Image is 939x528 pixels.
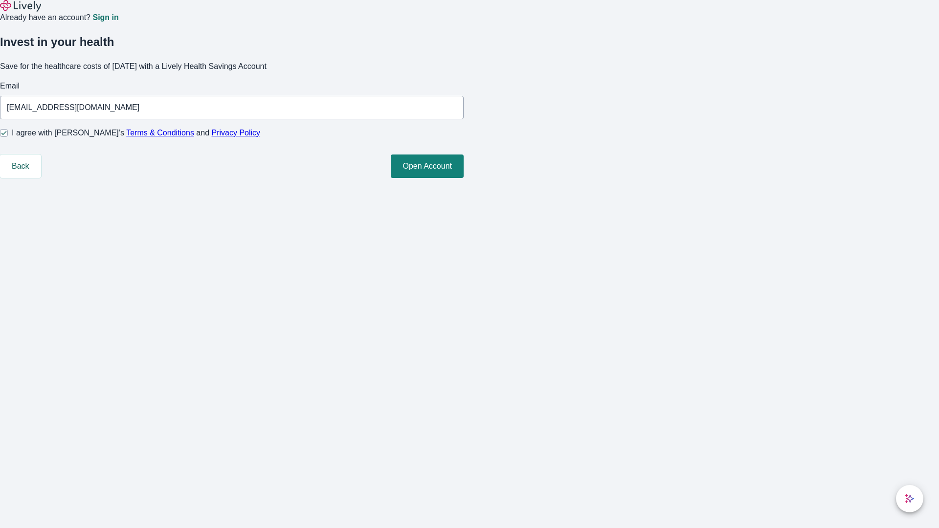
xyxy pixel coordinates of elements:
button: Open Account [391,154,464,178]
button: chat [896,485,923,512]
a: Privacy Policy [212,129,261,137]
a: Sign in [92,14,118,22]
span: I agree with [PERSON_NAME]’s and [12,127,260,139]
a: Terms & Conditions [126,129,194,137]
svg: Lively AI Assistant [905,494,915,504]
